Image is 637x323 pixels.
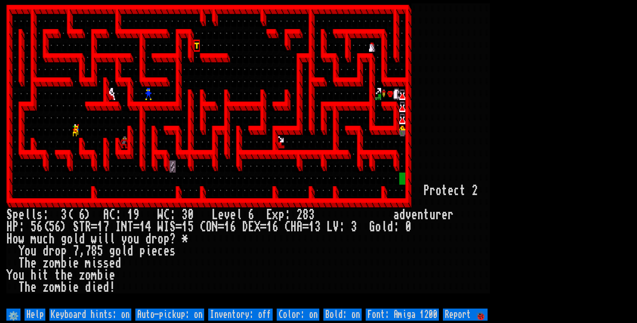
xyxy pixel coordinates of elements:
[442,209,448,221] div: e
[212,221,218,233] div: N
[303,221,309,233] div: =
[91,257,97,269] div: i
[43,233,49,245] div: c
[37,269,43,281] div: i
[303,209,309,221] div: 8
[43,245,49,257] div: d
[49,245,55,257] div: r
[67,257,73,269] div: i
[393,209,399,221] div: a
[79,233,85,245] div: d
[18,221,25,233] div: :
[145,233,151,245] div: d
[429,209,436,221] div: u
[61,221,67,233] div: )
[208,309,273,321] input: Inventory: off
[218,209,224,221] div: e
[315,221,321,233] div: 3
[182,209,188,221] div: 3
[351,221,357,233] div: 3
[127,233,133,245] div: o
[230,209,236,221] div: e
[55,281,61,293] div: m
[12,209,18,221] div: p
[91,233,97,245] div: w
[369,221,375,233] div: G
[55,245,61,257] div: o
[157,221,164,233] div: W
[31,269,37,281] div: h
[157,233,164,245] div: o
[73,221,79,233] div: S
[472,185,478,197] div: 2
[43,209,49,221] div: :
[91,245,97,257] div: 8
[109,209,115,221] div: C
[73,257,79,269] div: e
[43,221,49,233] div: (
[266,221,272,233] div: 1
[266,209,272,221] div: E
[260,221,266,233] div: =
[333,221,339,233] div: V
[115,245,121,257] div: o
[327,221,333,233] div: L
[436,185,442,197] div: o
[61,245,67,257] div: p
[170,221,176,233] div: S
[79,269,85,281] div: z
[127,209,133,221] div: 1
[18,257,25,269] div: T
[164,245,170,257] div: e
[49,309,131,321] input: Keyboard hints: on
[43,281,49,293] div: z
[309,209,315,221] div: 3
[79,209,85,221] div: 6
[121,233,127,245] div: y
[387,221,393,233] div: d
[37,221,43,233] div: 6
[290,221,297,233] div: H
[381,221,387,233] div: l
[109,245,115,257] div: g
[85,257,91,269] div: m
[399,209,405,221] div: d
[423,209,429,221] div: t
[91,281,97,293] div: i
[79,245,85,257] div: ,
[85,245,91,257] div: 7
[85,281,91,293] div: d
[109,269,115,281] div: e
[375,221,381,233] div: o
[61,281,67,293] div: b
[49,257,55,269] div: o
[31,245,37,257] div: u
[103,281,109,293] div: d
[236,209,242,221] div: l
[442,185,448,197] div: t
[248,221,254,233] div: E
[97,269,103,281] div: b
[55,221,61,233] div: 6
[145,245,151,257] div: i
[12,269,18,281] div: o
[133,209,139,221] div: 9
[91,221,97,233] div: =
[49,221,55,233] div: 5
[25,309,45,321] input: Help
[67,269,73,281] div: e
[103,269,109,281] div: i
[272,209,278,221] div: x
[115,221,121,233] div: I
[460,185,466,197] div: t
[67,281,73,293] div: i
[31,209,37,221] div: l
[248,209,254,221] div: 6
[61,269,67,281] div: h
[97,233,103,245] div: i
[103,233,109,245] div: l
[121,221,127,233] div: N
[103,257,109,269] div: s
[61,233,67,245] div: g
[73,245,79,257] div: 7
